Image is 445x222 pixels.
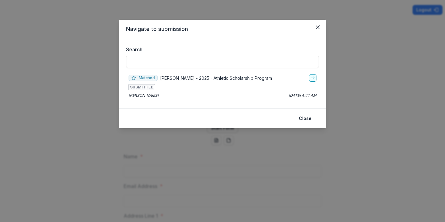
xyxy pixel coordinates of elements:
[119,20,326,38] header: Navigate to submission
[129,75,158,81] span: Matched
[313,22,323,32] button: Close
[126,46,315,53] label: Search
[309,74,316,82] a: go-to
[295,113,315,123] button: Close
[129,93,159,98] p: [PERSON_NAME]
[129,84,155,90] span: SUBMITTED
[289,93,316,98] p: [DATE] 4:47 AM
[160,75,272,81] p: [PERSON_NAME] - 2025 - Athletic Scholarship Program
